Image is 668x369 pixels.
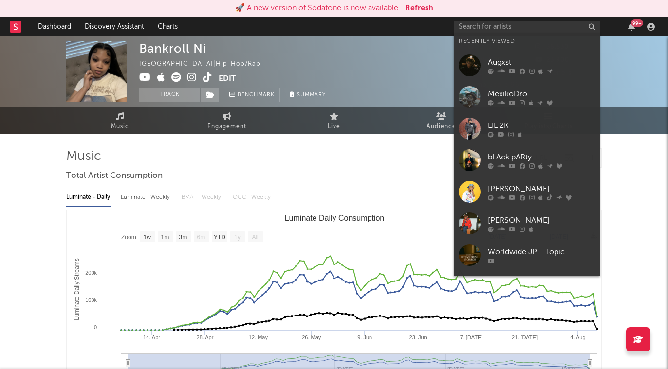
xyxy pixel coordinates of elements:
a: Benchmark [224,88,280,102]
a: Augxst [454,50,600,81]
button: Track [139,88,200,102]
a: Music [66,107,173,134]
span: Benchmark [238,89,275,101]
span: Engagement [207,121,246,133]
div: bLAck pARty [488,152,595,163]
text: 23. Jun [409,334,427,340]
div: LIL 2K [488,120,595,132]
div: [PERSON_NAME] [488,183,595,195]
text: 0 [94,324,97,330]
text: 26. May [302,334,321,340]
text: 28. Apr [197,334,214,340]
div: [PERSON_NAME] [488,215,595,227]
a: LIL 2K [454,113,600,144]
button: Edit [219,72,236,85]
span: Live [328,121,340,133]
a: [PERSON_NAME] [454,176,600,208]
text: All [252,234,258,241]
text: Luminate Daily Streams [74,258,80,320]
div: Recently Viewed [459,35,595,47]
a: Dashboard [31,17,78,36]
text: 9. Jun [357,334,372,340]
span: Summary [297,92,326,98]
a: Audience [388,107,495,134]
text: 14. Apr [143,334,160,340]
text: 100k [85,297,97,303]
div: Augxst [488,57,595,69]
span: Music [111,121,129,133]
span: Total Artist Consumption [66,170,163,182]
div: Luminate - Weekly [121,189,172,206]
div: Bankroll Ni [139,41,206,55]
text: 1m [161,234,169,241]
text: Zoom [121,234,136,241]
a: MexikoDro [454,81,600,113]
text: 21. [DATE] [512,334,538,340]
button: Refresh [405,2,433,14]
button: Summary [285,88,331,102]
text: 200k [85,270,97,276]
text: 1w [144,234,151,241]
div: [GEOGRAPHIC_DATA] | Hip-Hop/Rap [139,58,272,70]
a: SAISO CUPID [454,271,600,302]
a: [PERSON_NAME] [454,208,600,239]
text: 4. Aug [570,334,585,340]
a: Charts [151,17,185,36]
text: Luminate Daily Consumption [285,214,385,222]
div: 99 + [631,19,643,27]
text: 1y [234,234,241,241]
a: bLAck pARty [454,144,600,176]
text: 12. May [249,334,268,340]
span: Audience [427,121,456,133]
input: Search for artists [454,21,600,33]
div: Luminate - Daily [66,189,111,206]
div: MexikoDro [488,88,595,100]
a: Engagement [173,107,280,134]
button: 99+ [628,23,635,31]
text: YTD [214,234,225,241]
text: 6m [197,234,205,241]
text: 3m [179,234,187,241]
a: Worldwide JP - Topic [454,239,600,271]
div: 🚀 A new version of Sodatone is now available. [235,2,400,14]
text: 7. [DATE] [460,334,483,340]
a: Live [280,107,388,134]
a: Discovery Assistant [78,17,151,36]
div: Worldwide JP - Topic [488,246,595,258]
